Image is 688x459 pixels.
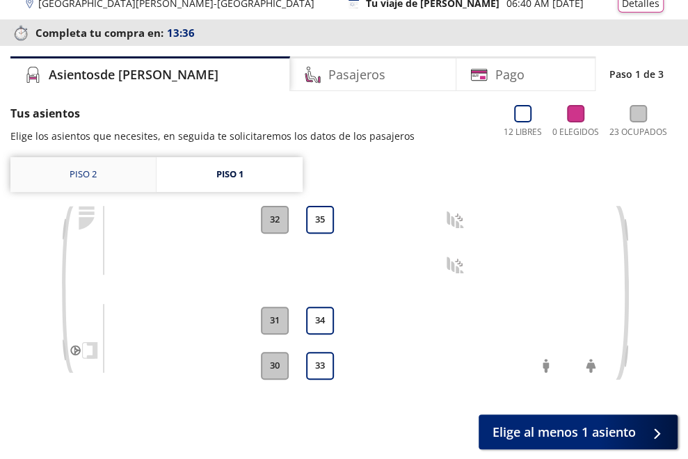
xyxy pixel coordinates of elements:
h4: Pago [495,65,524,84]
h4: Asientos de [PERSON_NAME] [49,65,218,84]
a: Piso 2 [10,157,156,192]
button: 34 [306,307,334,335]
p: Paso 1 de 3 [609,67,664,81]
div: Piso 1 [216,168,243,182]
span: Elige al menos 1 asiento [493,423,636,442]
button: 33 [306,352,334,380]
button: 35 [306,206,334,234]
p: 0 Elegidos [552,126,599,138]
a: Piso 1 [157,157,303,192]
button: Elige al menos 1 asiento [479,414,678,449]
p: Completa tu compra en : [10,23,678,42]
p: Elige los asientos que necesites, en seguida te solicitaremos los datos de los pasajeros [10,129,415,143]
p: Tus asientos [10,105,415,122]
button: 31 [261,307,289,335]
p: 23 Ocupados [609,126,667,138]
button: 32 [261,206,289,234]
span: 13:36 [167,25,195,41]
button: 30 [261,352,289,380]
p: 12 Libres [504,126,542,138]
h4: Pasajeros [328,65,385,84]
